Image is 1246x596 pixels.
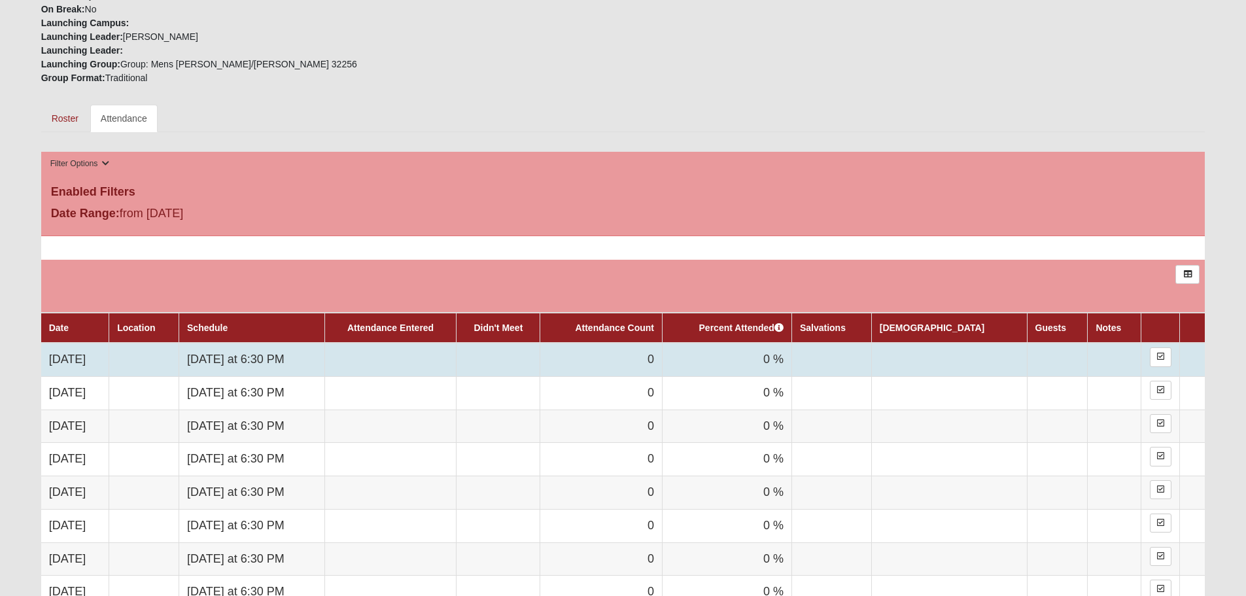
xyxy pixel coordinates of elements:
[1150,547,1171,566] a: Enter Attendance
[1096,323,1121,333] a: Notes
[1150,447,1171,466] a: Enter Attendance
[41,31,123,42] strong: Launching Leader:
[41,377,109,410] td: [DATE]
[41,59,120,69] strong: Launching Group:
[41,18,130,28] strong: Launching Campus:
[540,343,663,376] td: 0
[41,443,109,476] td: [DATE]
[540,542,663,576] td: 0
[46,157,114,171] button: Filter Options
[871,313,1027,343] th: [DEMOGRAPHIC_DATA]
[663,509,792,542] td: 0 %
[179,410,325,443] td: [DATE] at 6:30 PM
[699,323,784,333] a: Percent Attended
[1150,514,1171,533] a: Enter Attendance
[791,313,871,343] th: Salvations
[90,105,158,132] a: Attendance
[1150,414,1171,433] a: Enter Attendance
[474,323,523,333] a: Didn't Meet
[41,45,123,56] strong: Launching Leader:
[540,443,663,476] td: 0
[41,73,105,83] strong: Group Format:
[41,476,109,510] td: [DATE]
[575,323,654,333] a: Attendance Count
[179,542,325,576] td: [DATE] at 6:30 PM
[179,476,325,510] td: [DATE] at 6:30 PM
[663,343,792,376] td: 0 %
[663,443,792,476] td: 0 %
[51,185,1196,200] h4: Enabled Filters
[1150,347,1171,366] a: Enter Attendance
[1027,313,1088,343] th: Guests
[51,205,120,222] label: Date Range:
[41,542,109,576] td: [DATE]
[117,323,155,333] a: Location
[540,377,663,410] td: 0
[41,343,109,376] td: [DATE]
[187,323,228,333] a: Schedule
[179,377,325,410] td: [DATE] at 6:30 PM
[41,105,89,132] a: Roster
[179,443,325,476] td: [DATE] at 6:30 PM
[1175,265,1200,284] a: Export to Excel
[41,410,109,443] td: [DATE]
[1150,480,1171,499] a: Enter Attendance
[179,343,325,376] td: [DATE] at 6:30 PM
[41,509,109,542] td: [DATE]
[663,377,792,410] td: 0 %
[663,410,792,443] td: 0 %
[41,205,429,226] div: from [DATE]
[663,476,792,510] td: 0 %
[179,509,325,542] td: [DATE] at 6:30 PM
[347,323,434,333] a: Attendance Entered
[540,476,663,510] td: 0
[540,410,663,443] td: 0
[49,323,69,333] a: Date
[41,4,85,14] strong: On Break:
[540,509,663,542] td: 0
[1150,381,1171,400] a: Enter Attendance
[663,542,792,576] td: 0 %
